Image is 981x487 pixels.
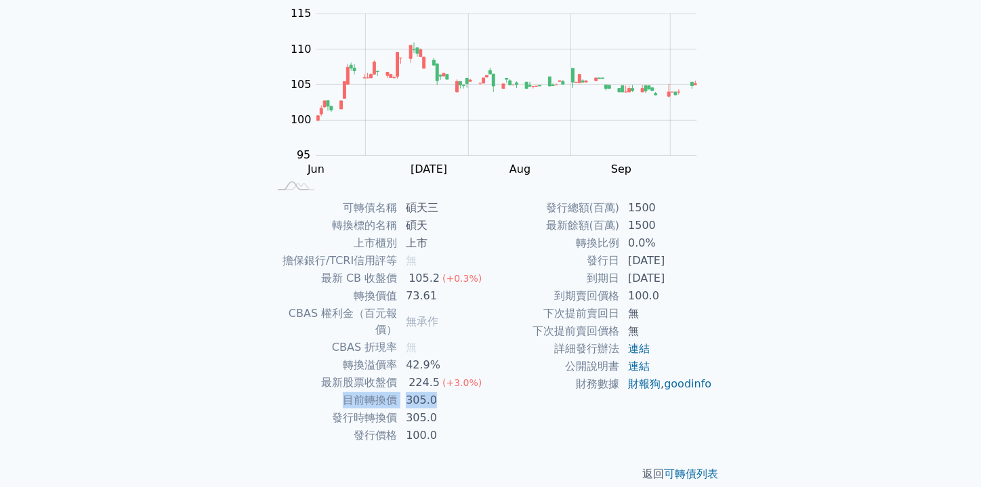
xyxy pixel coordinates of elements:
td: 100.0 [398,427,490,444]
td: 下次提前賣回價格 [490,322,620,340]
td: 到期日 [490,270,620,287]
td: , [620,375,713,393]
td: 305.0 [398,409,490,427]
td: [DATE] [620,252,713,270]
td: 最新股票收盤價 [268,374,398,391]
div: 224.5 [406,375,442,391]
tspan: Jun [307,163,325,175]
span: 無 [406,341,417,354]
tspan: 110 [291,43,312,56]
td: CBAS 折現率 [268,339,398,356]
td: 詳細發行辦法 [490,340,620,358]
td: 財務數據 [490,375,620,393]
tspan: Aug [509,163,530,175]
td: 發行日 [490,252,620,270]
span: (+0.3%) [442,273,482,284]
td: 上市櫃別 [268,234,398,252]
td: 305.0 [398,391,490,409]
a: 連結 [628,360,650,373]
span: 無承作 [406,315,438,328]
td: 發行總額(百萬) [490,199,620,217]
td: 轉換價值 [268,287,398,305]
td: 擔保銀行/TCRI信用評等 [268,252,398,270]
td: CBAS 權利金（百元報價） [268,305,398,339]
td: 目前轉換價 [268,391,398,409]
g: Series [317,43,697,122]
td: [DATE] [620,270,713,287]
div: 105.2 [406,270,442,287]
td: 發行時轉換價 [268,409,398,427]
a: 可轉債列表 [664,467,718,480]
td: 到期賣回價格 [490,287,620,305]
td: 最新 CB 收盤價 [268,270,398,287]
td: 可轉債名稱 [268,199,398,217]
td: 上市 [398,234,490,252]
td: 1500 [620,217,713,234]
tspan: 95 [297,149,310,162]
td: 公開說明書 [490,358,620,375]
td: 0.0% [620,234,713,252]
td: 發行價格 [268,427,398,444]
td: 轉換標的名稱 [268,217,398,234]
td: 42.9% [398,356,490,374]
tspan: [DATE] [411,163,447,175]
tspan: 115 [291,7,312,20]
tspan: 100 [291,113,312,126]
span: (+3.0%) [442,377,482,388]
g: Chart [284,7,717,176]
td: 最新餘額(百萬) [490,217,620,234]
td: 下次提前賣回日 [490,305,620,322]
td: 碩天三 [398,199,490,217]
tspan: 105 [291,78,312,91]
td: 轉換溢價率 [268,356,398,374]
tspan: Sep [611,163,631,175]
td: 100.0 [620,287,713,305]
td: 無 [620,322,713,340]
a: 連結 [628,342,650,355]
td: 73.61 [398,287,490,305]
td: 無 [620,305,713,322]
td: 碩天 [398,217,490,234]
p: 返回 [252,466,729,482]
a: 財報狗 [628,377,661,390]
span: 無 [406,254,417,267]
td: 轉換比例 [490,234,620,252]
a: goodinfo [664,377,711,390]
td: 1500 [620,199,713,217]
